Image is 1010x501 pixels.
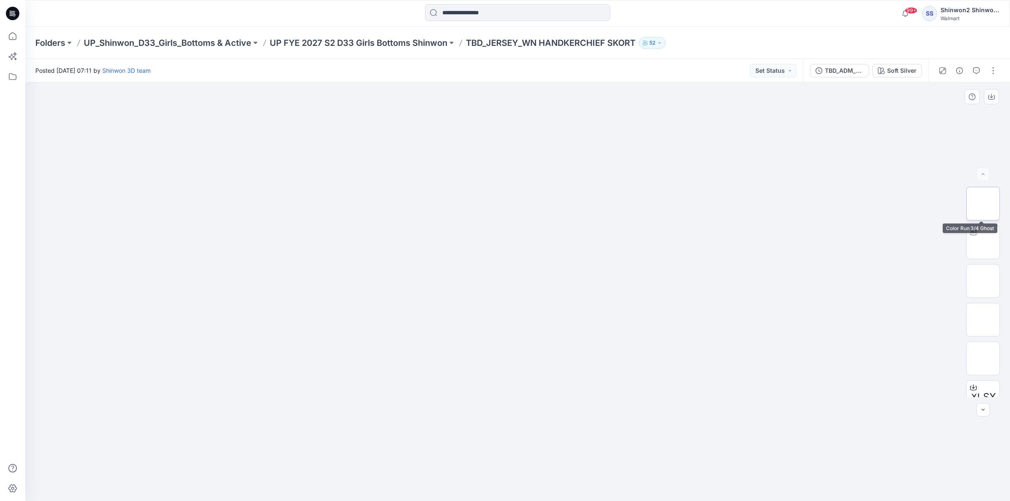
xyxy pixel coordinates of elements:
button: 52 [639,37,666,49]
a: Folders [35,37,65,49]
span: 99+ [905,7,917,14]
div: SS [922,6,937,21]
a: Shinwon 3D team [102,67,151,74]
button: Soft Silver [872,64,922,77]
a: UP_Shinwon_D33_Girls_Bottoms & Active [84,37,251,49]
a: UP FYE 2027 S2 D33 Girls Bottoms Shinwon [270,37,447,49]
div: Soft Silver [887,66,917,75]
button: Details [953,64,966,77]
span: XLSX [971,390,996,405]
div: Shinwon2 Shinwon2 [941,5,999,15]
div: Walmart [941,15,999,21]
p: 52 [649,38,655,48]
button: TBD_ADM_WN Handkerchief Skort [810,64,869,77]
span: Posted [DATE] 07:11 by [35,66,151,75]
div: TBD_ADM_WN Handkerchief Skort [825,66,864,75]
p: TBD_JERSEY_WN HANDKERCHIEF SKORT [466,37,635,49]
